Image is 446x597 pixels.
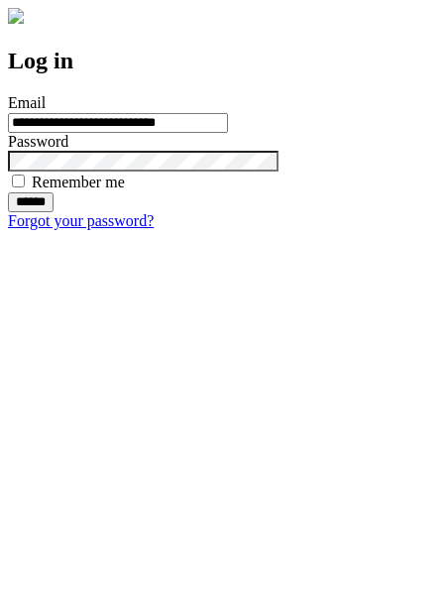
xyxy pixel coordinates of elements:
[8,48,438,74] h2: Log in
[8,8,24,24] img: logo-4e3dc11c47720685a147b03b5a06dd966a58ff35d612b21f08c02c0306f2b779.png
[8,212,154,229] a: Forgot your password?
[8,133,68,150] label: Password
[32,174,125,190] label: Remember me
[8,94,46,111] label: Email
